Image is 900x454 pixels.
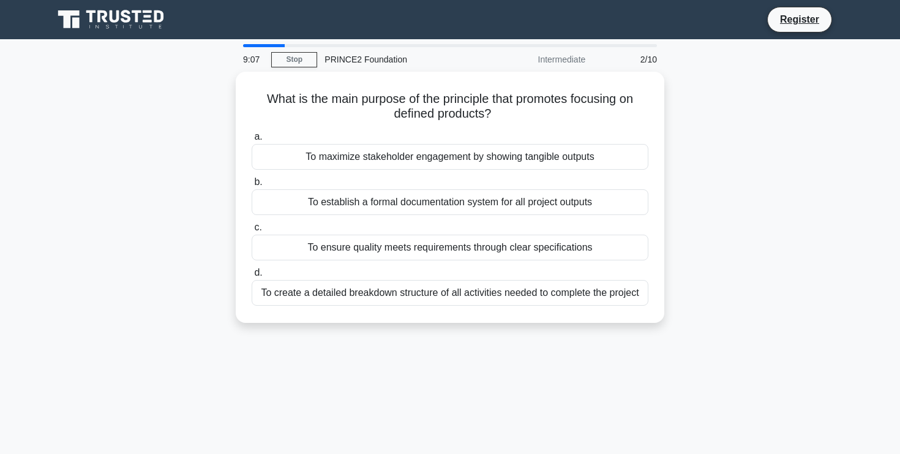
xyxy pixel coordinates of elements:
[252,144,648,170] div: To maximize stakeholder engagement by showing tangible outputs
[252,235,648,260] div: To ensure quality meets requirements through clear specifications
[317,47,486,72] div: PRINCE2 Foundation
[773,12,827,27] a: Register
[593,47,664,72] div: 2/10
[254,267,262,278] span: d.
[254,222,261,232] span: c.
[252,280,648,306] div: To create a detailed breakdown structure of all activities needed to complete the project
[254,131,262,142] span: a.
[271,52,317,67] a: Stop
[250,91,650,122] h5: What is the main purpose of the principle that promotes focusing on defined products?
[252,189,648,215] div: To establish a formal documentation system for all project outputs
[486,47,593,72] div: Intermediate
[236,47,271,72] div: 9:07
[254,176,262,187] span: b.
